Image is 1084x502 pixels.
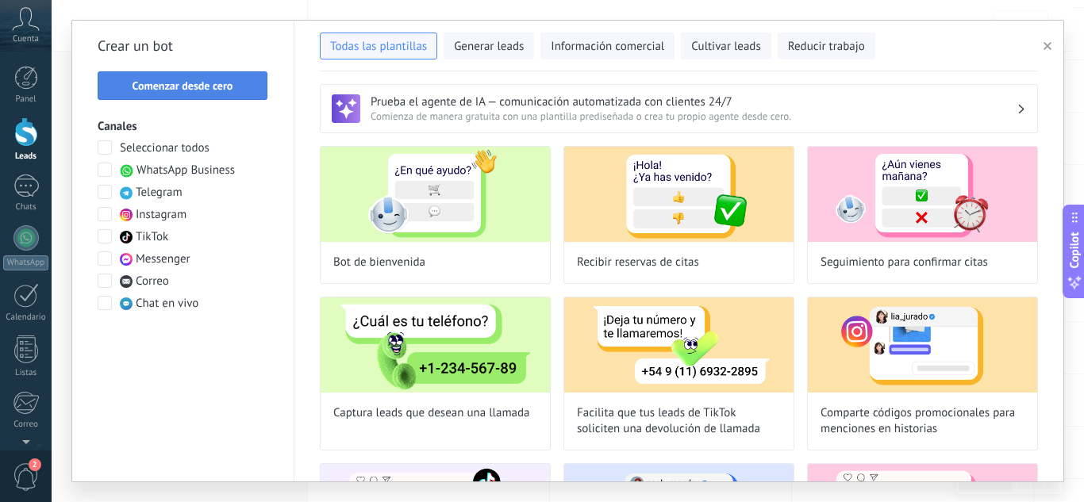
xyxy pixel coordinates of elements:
[681,33,771,59] button: Cultivar leads
[371,109,1017,123] span: Comienza de manera gratuita con una plantilla prediseñada o crea tu propio agente desde cero.
[321,147,550,242] img: Bot de bienvenida
[3,255,48,270] div: WhatsApp
[136,229,168,245] span: TikTok
[3,94,49,105] div: Panel
[808,297,1037,393] img: Comparte códigos promocionales para menciones en historias
[577,255,699,270] span: Recibir reservas de citas
[169,92,182,105] img: tab_keywords_by_traffic_grey.svg
[136,251,190,267] span: Messenger
[136,207,186,223] span: Instagram
[83,94,121,104] div: Dominio
[808,147,1037,242] img: Seguimiento para confirmar citas
[44,25,78,38] div: v 4.0.25
[577,405,781,437] span: Facilita que tus leads de TikTok soliciten una devolución de llamada
[564,297,794,393] img: Facilita que tus leads de TikTok soliciten una devolución de llamada
[1067,232,1082,268] span: Copilot
[98,33,268,59] h2: Crear un bot
[3,368,49,378] div: Listas
[330,39,427,55] span: Todas las plantillas
[821,405,1024,437] span: Comparte códigos promocionales para menciones en historias
[371,94,1017,109] h3: Prueba el agente de IA — comunicación automatizada con clientes 24/7
[25,41,38,54] img: website_grey.svg
[564,147,794,242] img: Recibir reservas de citas
[321,297,550,393] img: Captura leads que desean una llamada
[3,151,49,162] div: Leads
[540,33,675,59] button: Información comercial
[778,33,875,59] button: Reducir trabajo
[13,34,39,44] span: Cuenta
[136,163,235,178] span: WhatsApp Business
[444,33,534,59] button: Generar leads
[66,92,79,105] img: tab_domain_overview_orange.svg
[98,71,267,100] button: Comenzar desde cero
[454,39,524,55] span: Generar leads
[333,255,425,270] span: Bot de bienvenida
[821,255,988,270] span: Seguimiento para confirmar citas
[788,39,865,55] span: Reducir trabajo
[120,140,209,156] span: Seleccionar todos
[3,312,49,323] div: Calendario
[691,39,760,55] span: Cultivar leads
[320,33,437,59] button: Todas las plantillas
[136,296,198,312] span: Chat en vivo
[136,185,183,201] span: Telegram
[186,94,252,104] div: Palabras clave
[25,25,38,38] img: logo_orange.svg
[3,202,49,213] div: Chats
[551,39,664,55] span: Información comercial
[29,458,41,471] span: 2
[3,420,49,430] div: Correo
[333,405,530,421] span: Captura leads que desean una llamada
[136,274,169,289] span: Correo
[41,41,178,54] div: Dominio: [DOMAIN_NAME]
[98,119,268,134] h3: Canales
[133,80,233,91] span: Comenzar desde cero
